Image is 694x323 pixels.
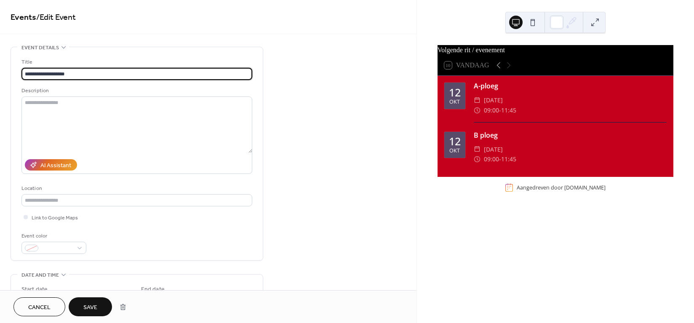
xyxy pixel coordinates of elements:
span: Link to Google Maps [32,214,78,222]
span: Cancel [28,303,51,312]
div: Location [21,184,251,193]
div: AI Assistant [40,161,71,170]
span: [DATE] [484,144,503,155]
div: Title [21,58,251,67]
div: ​ [474,95,480,105]
div: 12 [449,87,461,98]
div: okt [449,99,460,105]
a: [DOMAIN_NAME] [564,184,606,191]
button: Save [69,297,112,316]
a: Events [11,9,36,26]
div: Description [21,86,251,95]
button: Cancel [13,297,65,316]
div: End date [141,285,165,294]
div: ​ [474,144,480,155]
span: 09:00 [484,105,499,115]
div: Aangedreven door [517,184,606,191]
span: Event details [21,43,59,52]
div: Event color [21,232,85,240]
div: ​ [474,105,480,115]
span: - [499,105,501,115]
div: ​ [474,154,480,164]
div: 12 [449,136,461,147]
span: - [499,154,501,164]
span: / Edit Event [36,9,76,26]
span: Save [83,303,97,312]
div: A-ploeg [474,81,667,91]
span: 09:00 [484,154,499,164]
span: 11:45 [501,154,516,164]
button: AI Assistant [25,159,77,171]
div: okt [449,148,460,154]
span: 11:45 [501,105,516,115]
span: [DATE] [484,95,503,105]
span: Date and time [21,271,59,280]
div: Volgende rit / evenement [438,45,673,55]
div: Start date [21,285,48,294]
div: B ploeg [474,130,667,140]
